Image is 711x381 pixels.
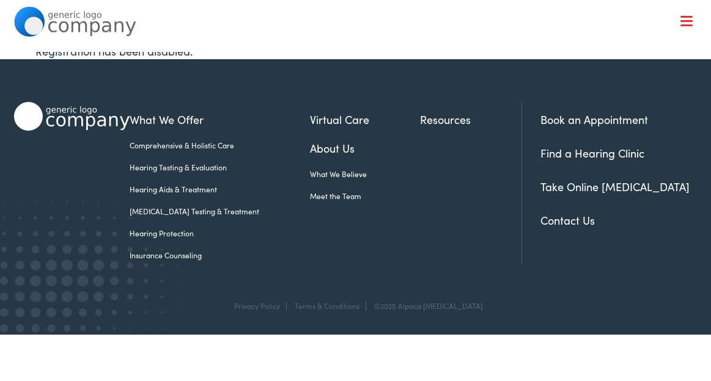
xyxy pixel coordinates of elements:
a: Virtual Care [310,111,420,128]
a: Privacy Policy [234,300,280,311]
div: ©2025 Alpaca [MEDICAL_DATA] [368,302,483,310]
img: Alpaca Audiology [14,102,129,131]
a: [MEDICAL_DATA] Testing & Treatment [130,206,310,217]
a: Contact Us [540,212,595,228]
a: Hearing Testing & Evaluation [130,162,310,173]
a: Resources [420,111,521,128]
a: Book an Appointment [540,112,648,127]
a: What We Offer [130,111,310,128]
a: Terms & Conditions [295,300,359,311]
a: Find a Hearing Clinic [540,145,644,161]
a: Take Online [MEDICAL_DATA] [540,179,690,194]
a: What We Offer [23,49,697,87]
a: Meet the Team [310,191,420,201]
a: About Us [310,140,420,156]
a: Hearing Aids & Treatment [130,184,310,195]
a: Comprehensive & Holistic Care [130,140,310,151]
a: Hearing Protection [130,228,310,239]
a: Insurance Counseling [130,250,310,261]
a: What We Believe [310,169,420,180]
